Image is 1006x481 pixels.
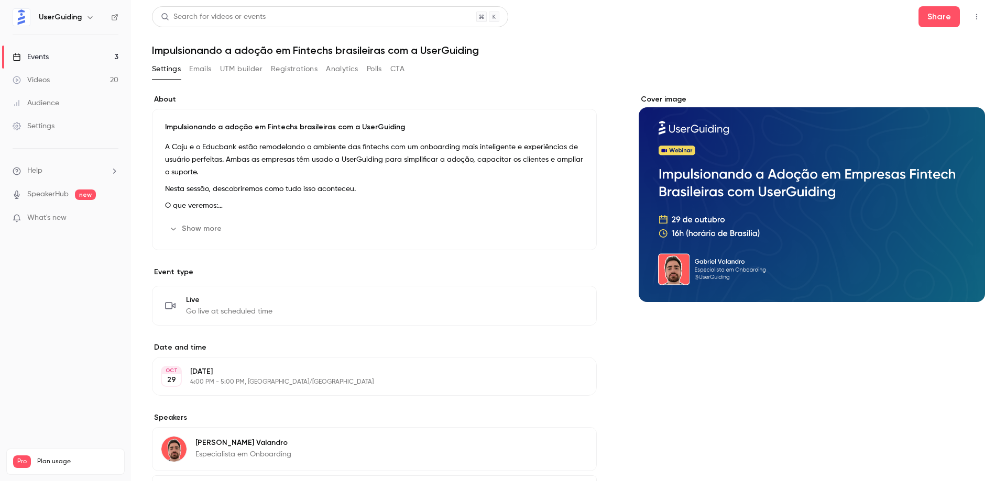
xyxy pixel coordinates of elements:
p: Impulsionando a adoção em Fintechs brasileiras com a UserGuiding [165,122,584,132]
p: [DATE] [190,366,541,377]
a: SpeakerHub [27,189,69,200]
p: [PERSON_NAME] Valandro [195,438,291,448]
div: Events [13,52,49,62]
span: Plan usage [37,457,118,466]
h1: Impulsionando a adoção em Fintechs brasileiras com a UserGuiding [152,44,985,57]
div: OCT [162,367,181,374]
section: Cover image [639,94,985,302]
div: Search for videos or events [161,12,266,23]
button: UTM builder [220,61,263,77]
div: Settings [13,121,54,131]
span: Live [186,295,272,305]
li: help-dropdown-opener [13,165,118,176]
img: UserGuiding [13,9,30,26]
div: Gabriel Valandro[PERSON_NAME] ValandroEspecialista em Onboarding [152,427,597,471]
span: new [75,189,96,200]
p: Nesta sessão, descobriremos como tudo isso aconteceu. [165,183,584,195]
button: Polls [367,61,382,77]
p: 4:00 PM - 5:00 PM, [GEOGRAPHIC_DATA]/[GEOGRAPHIC_DATA] [190,378,541,386]
p: Especialista em Onboarding [195,449,291,460]
button: CTA [390,61,404,77]
p: Event type [152,267,597,277]
span: What's new [27,212,67,223]
iframe: Noticeable Trigger [106,214,118,223]
p: A Caju e o Educbank estão remodelando o ambiente das fintechs com um onboarding mais inteligente ... [165,141,584,178]
button: Show more [165,220,228,237]
div: Audience [13,98,59,108]
h6: UserGuiding [39,12,82,23]
span: Go live at scheduled time [186,306,272,317]
div: Videos [13,75,50,85]
label: About [152,94,597,105]
button: Emails [189,61,211,77]
label: Cover image [639,94,985,105]
button: Share [918,6,960,27]
span: Help [27,165,42,176]
p: O que veremos: [165,199,584,212]
label: Date and time [152,342,597,353]
button: Analytics [326,61,358,77]
img: Gabriel Valandro [161,437,187,462]
label: Speakers [152,412,597,423]
button: Registrations [271,61,318,77]
button: Settings [152,61,181,77]
span: Pro [13,455,31,468]
p: 29 [167,375,176,385]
